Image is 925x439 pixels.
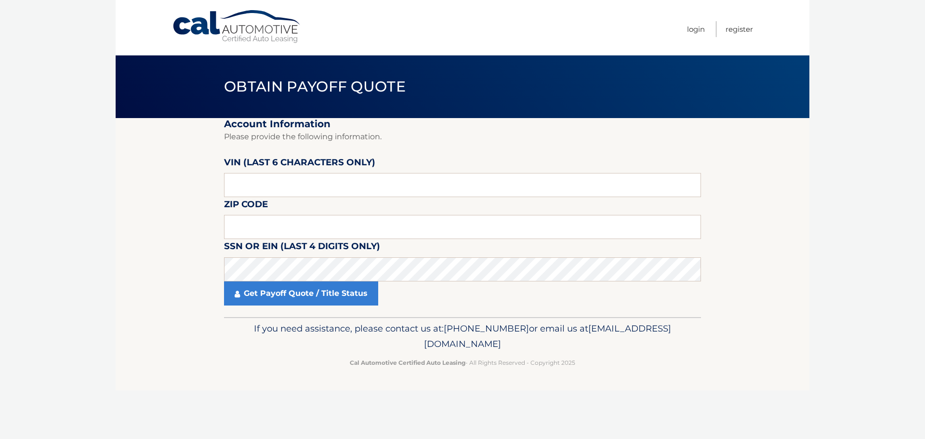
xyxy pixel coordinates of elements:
p: Please provide the following information. [224,130,701,144]
p: - All Rights Reserved - Copyright 2025 [230,358,695,368]
a: Cal Automotive [172,10,302,44]
h2: Account Information [224,118,701,130]
a: Login [687,21,705,37]
a: Get Payoff Quote / Title Status [224,281,378,306]
label: VIN (last 6 characters only) [224,155,375,173]
label: SSN or EIN (last 4 digits only) [224,239,380,257]
span: [PHONE_NUMBER] [444,323,529,334]
strong: Cal Automotive Certified Auto Leasing [350,359,465,366]
label: Zip Code [224,197,268,215]
p: If you need assistance, please contact us at: or email us at [230,321,695,352]
span: Obtain Payoff Quote [224,78,406,95]
a: Register [726,21,753,37]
